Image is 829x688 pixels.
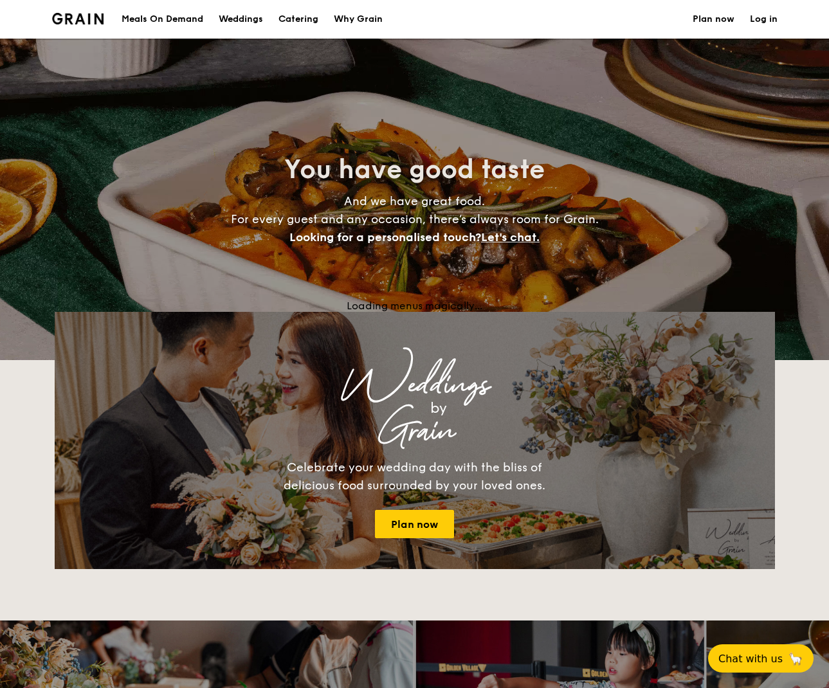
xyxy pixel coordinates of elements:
button: Chat with us🦙 [708,644,814,673]
div: Grain [168,420,662,443]
a: Logotype [52,13,104,24]
div: Celebrate your wedding day with the bliss of delicious food surrounded by your loved ones. [270,458,560,494]
div: by [215,397,662,420]
a: Plan now [375,510,454,538]
span: Chat with us [718,653,783,665]
span: 🦙 [788,651,803,666]
span: Looking for a personalised touch? [289,230,481,244]
span: You have good taste [284,154,545,185]
img: Grain [52,13,104,24]
div: Weddings [168,374,662,397]
span: Let's chat. [481,230,540,244]
div: Loading menus magically... [55,300,775,312]
span: And we have great food. For every guest and any occasion, there’s always room for Grain. [231,194,599,244]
